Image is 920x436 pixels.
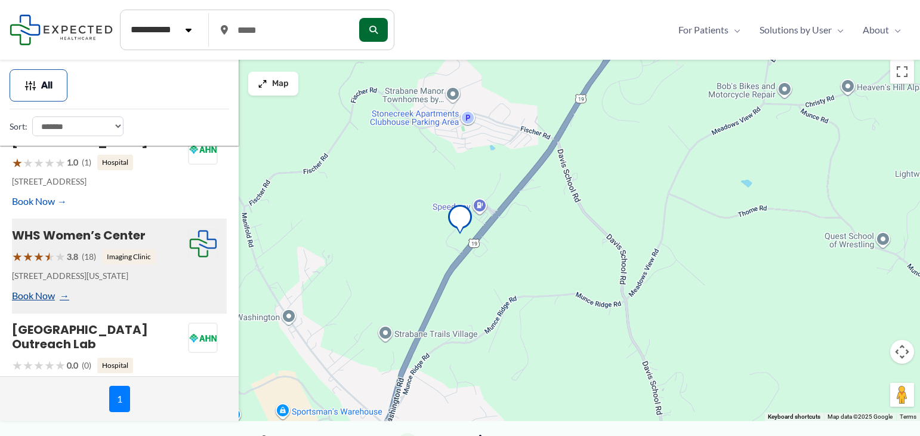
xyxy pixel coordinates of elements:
[669,21,750,39] a: For PatientsMenu Toggle
[832,21,844,39] span: Menu Toggle
[23,245,33,268] span: ★
[33,245,44,268] span: ★
[97,358,133,373] span: Hospital
[33,354,44,376] span: ★
[33,152,44,174] span: ★
[44,354,55,376] span: ★
[12,321,148,352] a: [GEOGRAPHIC_DATA] Outreach Lab
[189,323,217,353] img: Canonsburg Hospital Outreach Lab
[67,249,78,265] span: 3.8
[863,21,889,39] span: About
[67,358,78,373] span: 0.0
[890,340,914,364] button: Map camera controls
[890,383,914,407] button: Drag Pegman onto the map to open Street View
[12,192,67,210] a: Book Now
[67,155,78,170] span: 1.0
[728,21,740,39] span: Menu Toggle
[12,174,188,189] p: [STREET_ADDRESS]
[248,72,298,96] button: Map
[828,413,893,420] span: Map data ©2025 Google
[189,135,217,165] img: Canonsburg Hospital Breast Center
[12,268,188,284] p: [STREET_ADDRESS][US_STATE]
[10,14,113,45] img: Expected Healthcare Logo - side, dark font, small
[55,245,66,268] span: ★
[12,152,23,174] span: ★
[12,227,146,244] a: WHS Women’s Center
[900,413,916,420] a: Terms
[189,229,217,259] img: Expected Healthcare Logo
[82,249,96,265] span: (18)
[44,245,55,268] span: ★
[768,413,820,421] button: Keyboard shortcuts
[55,354,66,376] span: ★
[55,152,66,174] span: ★
[97,155,133,170] span: Hospital
[23,152,33,174] span: ★
[272,79,289,89] span: Map
[678,21,728,39] span: For Patients
[109,386,130,412] span: 1
[760,21,832,39] span: Solutions by User
[10,119,27,134] label: Sort:
[23,354,33,376] span: ★
[24,79,36,91] img: Filter
[443,200,477,242] div: WHS Women&#8217;s Center
[12,287,67,305] a: Book Now
[82,155,91,170] span: (1)
[82,358,91,373] span: (0)
[853,21,910,39] a: AboutMenu Toggle
[890,60,914,84] button: Toggle fullscreen view
[44,152,55,174] span: ★
[10,69,67,102] button: All
[12,354,23,376] span: ★
[41,81,53,90] span: All
[102,249,156,265] span: Imaging Clinic
[12,245,23,268] span: ★
[889,21,901,39] span: Menu Toggle
[750,21,853,39] a: Solutions by UserMenu Toggle
[258,79,267,88] img: Maximize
